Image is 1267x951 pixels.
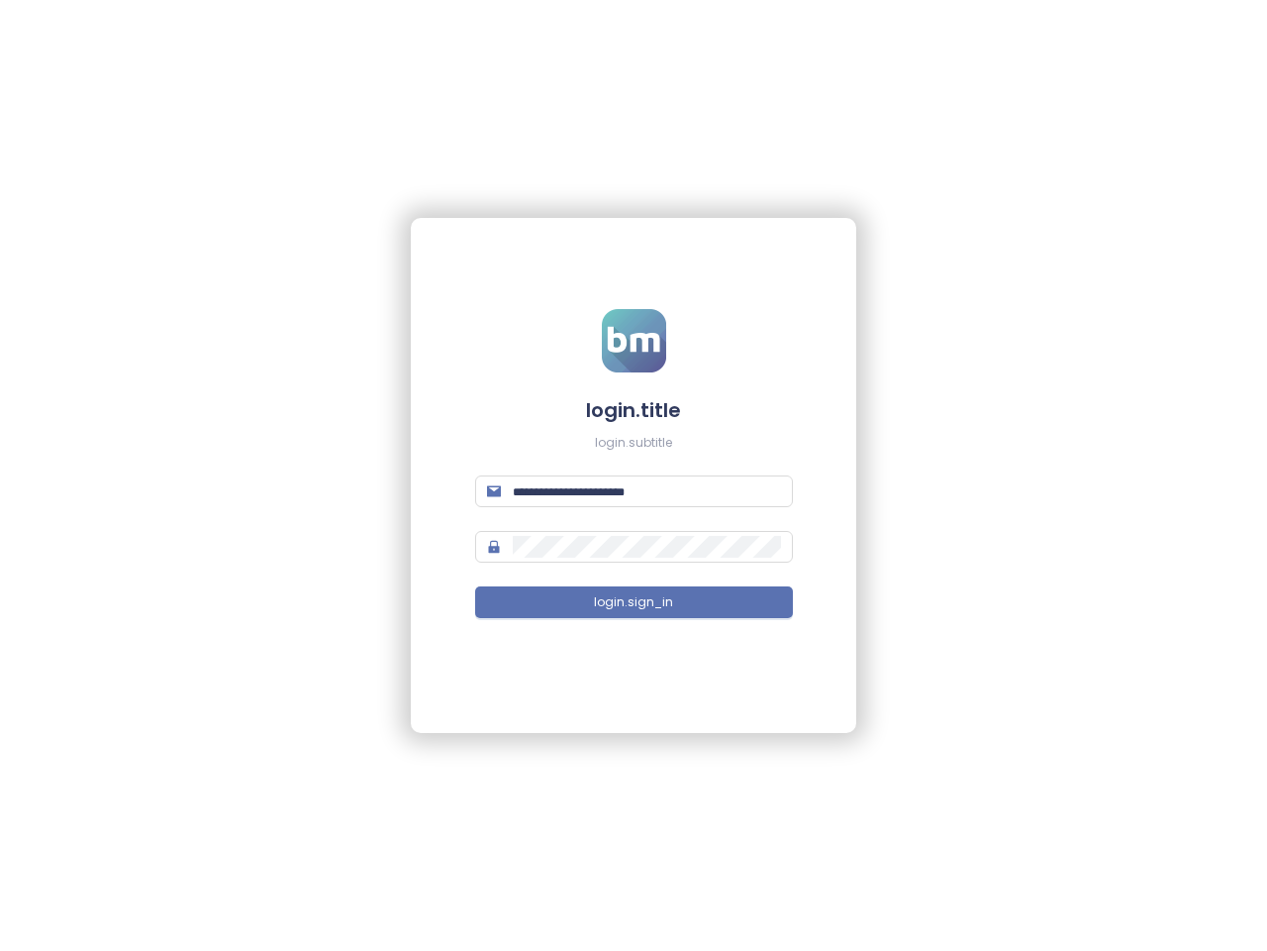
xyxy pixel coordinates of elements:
img: logo [602,309,666,372]
span: login.sign_in [594,593,673,612]
div: login.subtitle [475,434,793,453]
button: login.sign_in [475,586,793,618]
h4: login.title [475,396,793,424]
span: mail [487,484,501,498]
span: lock [487,540,501,554]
